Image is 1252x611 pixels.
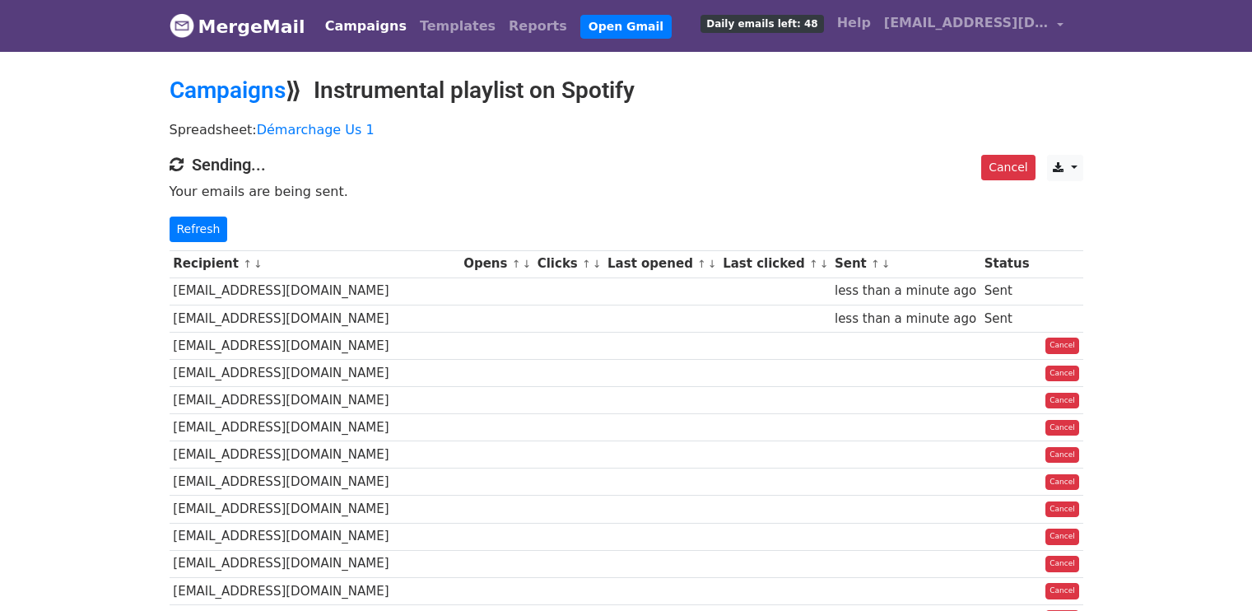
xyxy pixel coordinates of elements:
[170,278,460,305] td: [EMAIL_ADDRESS][DOMAIN_NAME]
[582,258,591,270] a: ↑
[820,258,829,270] a: ↓
[831,250,980,278] th: Sent
[700,15,823,33] span: Daily emails left: 48
[257,122,375,138] a: Démarchage Us 1
[243,258,252,270] a: ↑
[708,258,717,270] a: ↓
[980,278,1033,305] td: Sent
[1045,338,1079,354] a: Cancel
[170,155,1083,175] h4: Sending...
[413,10,502,43] a: Templates
[1045,556,1079,572] a: Cancel
[170,77,286,104] a: Campaigns
[319,10,413,43] a: Campaigns
[884,13,1049,33] span: [EMAIL_ADDRESS][DOMAIN_NAME]
[170,332,460,359] td: [EMAIL_ADDRESS][DOMAIN_NAME]
[1045,393,1079,409] a: Cancel
[170,217,228,242] a: Refresh
[502,10,574,43] a: Reports
[170,469,460,496] td: [EMAIL_ADDRESS][DOMAIN_NAME]
[1045,583,1079,599] a: Cancel
[1045,529,1079,545] a: Cancel
[809,258,818,270] a: ↑
[1045,447,1079,464] a: Cancel
[580,15,672,39] a: Open Gmail
[170,441,460,469] td: [EMAIL_ADDRESS][DOMAIN_NAME]
[522,258,531,270] a: ↓
[877,7,1070,45] a: [EMAIL_ADDRESS][DOMAIN_NAME]
[1045,366,1079,382] a: Cancel
[1045,420,1079,436] a: Cancel
[533,250,603,278] th: Clicks
[603,250,719,278] th: Last opened
[170,523,460,550] td: [EMAIL_ADDRESS][DOMAIN_NAME]
[719,250,831,278] th: Last clicked
[170,550,460,577] td: [EMAIL_ADDRESS][DOMAIN_NAME]
[459,250,533,278] th: Opens
[170,9,305,44] a: MergeMail
[835,282,976,301] div: less than a minute ago
[170,414,460,441] td: [EMAIL_ADDRESS][DOMAIN_NAME]
[170,121,1083,138] p: Spreadsheet:
[170,13,194,38] img: MergeMail logo
[980,305,1033,332] td: Sent
[835,310,976,329] div: less than a minute ago
[170,496,460,523] td: [EMAIL_ADDRESS][DOMAIN_NAME]
[170,77,1083,105] h2: ⟫ Instrumental playlist on Spotify
[694,7,830,40] a: Daily emails left: 48
[170,577,460,604] td: [EMAIL_ADDRESS][DOMAIN_NAME]
[981,155,1035,180] a: Cancel
[593,258,602,270] a: ↓
[1045,474,1079,491] a: Cancel
[170,359,460,386] td: [EMAIL_ADDRESS][DOMAIN_NAME]
[1045,501,1079,518] a: Cancel
[882,258,891,270] a: ↓
[871,258,880,270] a: ↑
[831,7,877,40] a: Help
[697,258,706,270] a: ↑
[980,250,1033,278] th: Status
[170,305,460,332] td: [EMAIL_ADDRESS][DOMAIN_NAME]
[170,387,460,414] td: [EMAIL_ADDRESS][DOMAIN_NAME]
[512,258,521,270] a: ↑
[170,250,460,278] th: Recipient
[254,258,263,270] a: ↓
[170,183,1083,200] p: Your emails are being sent.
